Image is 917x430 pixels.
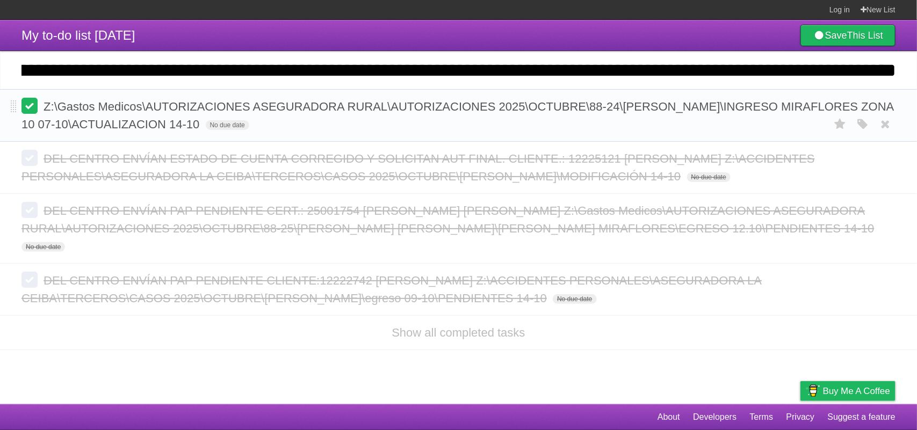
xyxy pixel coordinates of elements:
[553,294,596,304] span: No due date
[21,28,135,42] span: My to-do list [DATE]
[800,25,896,46] a: SaveThis List
[750,407,774,427] a: Terms
[828,407,896,427] a: Suggest a feature
[786,407,814,427] a: Privacy
[21,274,762,305] span: DEL CENTRO ENVÍAN PAP PENDIENTE CLIENTE:12222742 [PERSON_NAME] Z:\ACCIDENTES PERSONALES\ASEGURADO...
[823,382,890,400] span: Buy me a coffee
[687,172,731,182] span: No due date
[206,120,249,130] span: No due date
[806,382,820,400] img: Buy me a coffee
[830,115,850,133] label: Star task
[21,204,877,235] span: DEL CENTRO ENVÍAN PAP PENDIENTE CERT.: 25001754 [PERSON_NAME] [PERSON_NAME] Z:\Gastos Medicos\AUT...
[21,100,893,131] span: Z:\Gastos Medicos\AUTORIZACIONES ASEGURADORA RURAL\AUTORIZACIONES 2025\OCTUBRE\88-24\[PERSON_NAME...
[693,407,737,427] a: Developers
[658,407,680,427] a: About
[847,30,883,41] b: This List
[800,381,896,401] a: Buy me a coffee
[392,326,525,339] a: Show all completed tasks
[21,98,38,114] label: Done
[21,150,38,166] label: Done
[21,272,38,288] label: Done
[21,202,38,218] label: Done
[21,242,65,252] span: No due date
[21,152,815,183] span: DEL CENTRO ENVÍAN ESTADO DE CUENTA CORREGIDO Y SOLICITAN AUT FINAL. CLIENTE.: 12225121 [PERSON_NA...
